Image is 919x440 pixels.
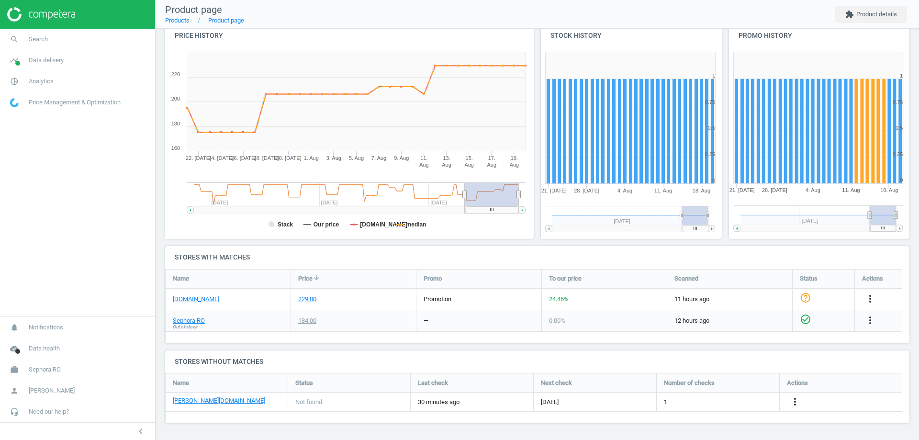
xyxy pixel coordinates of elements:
[862,274,883,283] span: Actions
[549,317,565,324] span: 0.00 %
[313,274,320,282] i: arrow_downward
[654,188,672,193] tspan: 11. Aug
[464,162,474,168] tspan: Aug
[805,188,820,193] tspan: 4. Aug
[7,7,75,22] img: ajHJNr6hYgQAAAAASUVORK5CYII=
[171,121,180,126] text: 180
[394,155,409,161] tspan: 9. Aug
[800,274,818,283] span: Status
[406,221,426,228] tspan: median
[418,379,448,387] span: Last check
[165,24,534,47] h4: Price history
[186,155,211,161] tspan: 22. [DATE]
[29,98,121,107] span: Price Management & Optimization
[708,125,715,131] text: 0.5
[800,314,811,325] i: check_circle_outline
[549,295,569,303] span: 24.46 %
[208,155,234,161] tspan: 24. [DATE]
[5,318,23,337] i: notifications
[787,379,808,387] span: Actions
[298,274,313,283] span: Price
[762,188,787,193] tspan: 28. [DATE]
[171,145,180,151] text: 160
[864,293,876,305] button: more_vert
[173,324,198,330] span: Out of stock
[488,155,495,161] tspan: 17.
[510,162,519,168] tspan: Aug
[29,365,61,374] span: Sephora RO
[29,407,69,416] span: Need our help?
[511,155,518,161] tspan: 19.
[326,155,341,161] tspan: 3. Aug
[231,155,256,161] tspan: 26. [DATE]
[420,155,427,161] tspan: 11.
[418,398,526,406] span: 30 minutes ago
[253,155,279,161] tspan: 28. [DATE]
[173,316,205,325] a: Sephora RO
[29,323,63,332] span: Notifications
[664,379,715,387] span: Number of checks
[893,99,903,105] text: 0.75
[712,178,715,183] text: 0
[165,4,222,15] span: Product page
[729,24,910,47] h4: Promo history
[171,96,180,102] text: 200
[424,274,442,283] span: Promo
[674,295,785,304] span: 11 hours ago
[896,125,903,131] text: 0.5
[419,162,429,168] tspan: Aug
[900,73,903,79] text: 1
[298,295,316,304] div: 229.00
[541,398,559,406] span: [DATE]
[165,350,909,373] h4: Stores without matches
[705,151,715,157] text: 0.25
[789,396,801,408] button: more_vert
[674,274,698,283] span: Scanned
[487,162,497,168] tspan: Aug
[880,188,898,193] tspan: 18. Aug
[693,188,710,193] tspan: 18. Aug
[541,24,722,47] h4: Stock history
[466,155,473,161] tspan: 15.
[864,315,876,326] i: more_vert
[129,425,153,438] button: chevron_left
[173,295,219,304] a: [DOMAIN_NAME]
[165,246,909,269] h4: Stores with matches
[173,274,189,283] span: Name
[295,379,313,387] span: Status
[712,73,715,79] text: 1
[424,295,451,303] span: promotion
[29,386,75,395] span: [PERSON_NAME]
[5,72,23,90] i: pie_chart_outlined
[442,162,451,168] tspan: Aug
[304,155,319,161] tspan: 1. Aug
[617,188,632,193] tspan: 4. Aug
[314,221,339,228] tspan: Our price
[10,98,19,107] img: wGWNvw8QSZomAAAAABJRU5ErkJggg==
[29,77,54,86] span: Analytics
[5,51,23,69] i: timeline
[29,56,64,65] span: Data delivery
[864,315,876,327] button: more_vert
[729,188,754,193] tspan: 21. [DATE]
[298,316,316,325] div: 184.00
[574,188,599,193] tspan: 28. [DATE]
[549,274,582,283] span: To our price
[443,155,450,161] tspan: 13.
[29,344,60,353] span: Data health
[893,151,903,157] text: 0.25
[5,30,23,48] i: search
[208,17,244,24] a: Product page
[842,188,860,193] tspan: 11. Aug
[541,379,572,387] span: Next check
[276,155,302,161] tspan: 30. [DATE]
[705,99,715,105] text: 0.75
[664,398,667,406] span: 1
[173,396,265,405] a: [PERSON_NAME][DOMAIN_NAME]
[165,17,190,24] a: Products
[360,221,407,228] tspan: [DOMAIN_NAME]
[864,293,876,305] i: more_vert
[674,316,785,325] span: 12 hours ago
[295,398,322,406] span: Not found
[541,188,567,193] tspan: 21. [DATE]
